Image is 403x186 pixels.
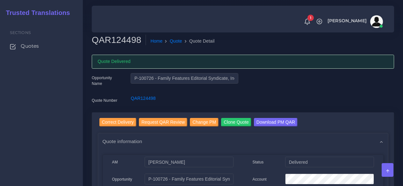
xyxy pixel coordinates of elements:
img: avatar [370,15,383,28]
label: Quote Number [92,98,117,103]
span: Quote information [103,138,142,145]
div: Quote Delivered [92,55,394,69]
span: Sections [10,30,31,35]
input: Correct Delivery [99,118,136,127]
div: Quote information [98,133,388,149]
a: QAR124498 [131,96,155,101]
label: Opportunity [112,176,133,182]
li: Quote Detail [182,38,215,45]
input: Request QAR Review [139,118,187,127]
span: Quotes [21,43,39,50]
a: Trusted Translations [2,8,70,18]
input: Download PM QAR [254,118,298,127]
input: Clone Quote [221,118,251,127]
label: AM [112,159,118,165]
label: Account [253,176,267,182]
h2: QAR124498 [92,35,146,45]
a: 1 [302,18,313,25]
a: Quotes [5,39,78,53]
span: [PERSON_NAME] [327,18,367,23]
span: 1 [307,15,314,21]
input: Change PM [190,118,219,127]
h2: Trusted Translations [2,9,70,17]
label: Opportunity Name [92,75,121,86]
a: Home [150,38,162,45]
a: [PERSON_NAME]avatar [324,15,385,28]
label: Status [253,159,264,165]
a: Quote [170,38,182,45]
